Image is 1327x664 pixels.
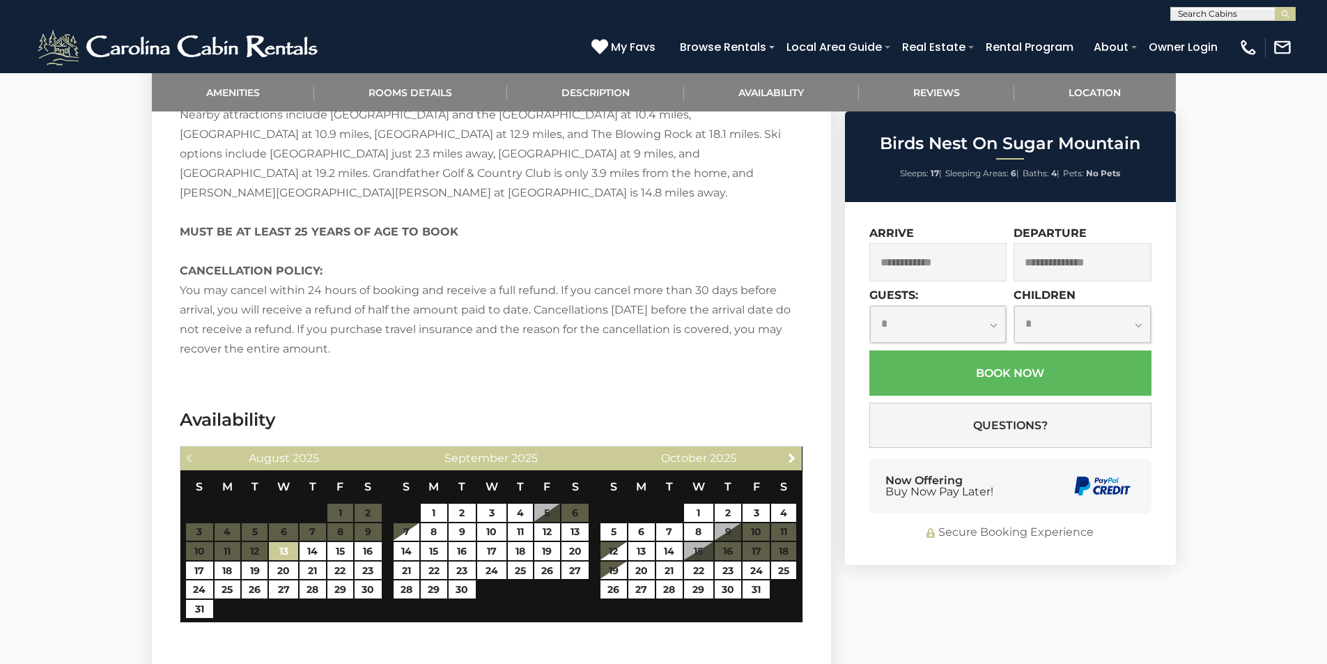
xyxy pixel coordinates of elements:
[327,580,353,599] a: 29
[186,580,213,599] a: 24
[1014,226,1087,240] label: Departure
[743,562,770,580] a: 24
[421,504,447,522] a: 1
[780,480,787,493] span: Saturday
[444,451,509,465] span: September
[786,452,798,463] span: Next
[600,562,626,580] a: 19
[421,523,447,541] a: 8
[628,523,655,541] a: 6
[869,288,918,302] label: Guests:
[222,480,233,493] span: Monday
[779,35,889,59] a: Local Area Guide
[327,562,353,580] a: 22
[242,580,267,599] a: 26
[771,562,796,580] a: 25
[869,350,1151,396] button: Book Now
[196,480,203,493] span: Sunday
[600,542,626,560] a: 12
[885,486,993,497] span: Buy Now Pay Later!
[534,523,560,541] a: 12
[314,73,507,111] a: Rooms Details
[336,480,343,493] span: Friday
[1063,168,1084,178] span: Pets:
[152,73,315,111] a: Amenities
[394,562,419,580] a: 21
[979,35,1080,59] a: Rental Program
[1142,35,1225,59] a: Owner Login
[673,35,773,59] a: Browse Rentals
[449,562,476,580] a: 23
[783,449,800,466] a: Next
[1273,38,1292,57] img: mail-regular-white.png
[724,480,731,493] span: Thursday
[186,600,213,618] a: 31
[1051,168,1057,178] strong: 4
[511,451,538,465] span: 2025
[743,580,770,599] a: 31
[543,480,550,493] span: Friday
[715,580,742,599] a: 30
[885,475,993,497] div: Now Offering
[572,480,579,493] span: Saturday
[477,523,506,541] a: 10
[277,480,290,493] span: Wednesday
[684,580,713,599] a: 29
[180,225,458,277] strong: MUST BE AT LEAST 25 YEARS OF AGE TO BOOK CANCELLATION POLICY:
[1011,168,1016,178] strong: 6
[771,504,796,522] a: 4
[1023,168,1049,178] span: Baths:
[477,542,506,560] a: 17
[753,480,760,493] span: Friday
[611,38,655,56] span: My Favs
[251,480,258,493] span: Tuesday
[656,562,682,580] a: 21
[242,562,267,580] a: 19
[403,480,410,493] span: Sunday
[300,580,325,599] a: 28
[931,168,939,178] strong: 17
[743,504,770,522] a: 3
[945,168,1009,178] span: Sleeping Areas:
[661,451,707,465] span: October
[636,480,646,493] span: Monday
[1014,73,1176,111] a: Location
[628,580,655,599] a: 27
[428,480,439,493] span: Monday
[421,580,447,599] a: 29
[355,542,382,560] a: 16
[269,580,298,599] a: 27
[355,580,382,599] a: 30
[508,523,533,541] a: 11
[715,562,742,580] a: 23
[1087,35,1135,59] a: About
[600,580,626,599] a: 26
[656,580,682,599] a: 28
[534,562,560,580] a: 26
[421,562,447,580] a: 22
[394,580,419,599] a: 28
[394,542,419,560] a: 14
[269,542,298,560] a: 13
[561,562,589,580] a: 27
[1086,168,1120,178] strong: No Pets
[628,542,655,560] a: 13
[449,504,476,522] a: 2
[300,562,325,580] a: 21
[449,580,476,599] a: 30
[1014,288,1076,302] label: Children
[507,73,685,111] a: Description
[684,73,859,111] a: Availability
[309,480,316,493] span: Thursday
[710,451,736,465] span: 2025
[869,403,1151,448] button: Questions?
[859,73,1015,111] a: Reviews
[269,562,298,580] a: 20
[715,504,742,522] a: 2
[508,504,533,522] a: 4
[591,38,659,56] a: My Favs
[1023,164,1060,183] li: |
[180,408,803,432] h3: Availability
[327,542,353,560] a: 15
[900,168,929,178] span: Sleeps:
